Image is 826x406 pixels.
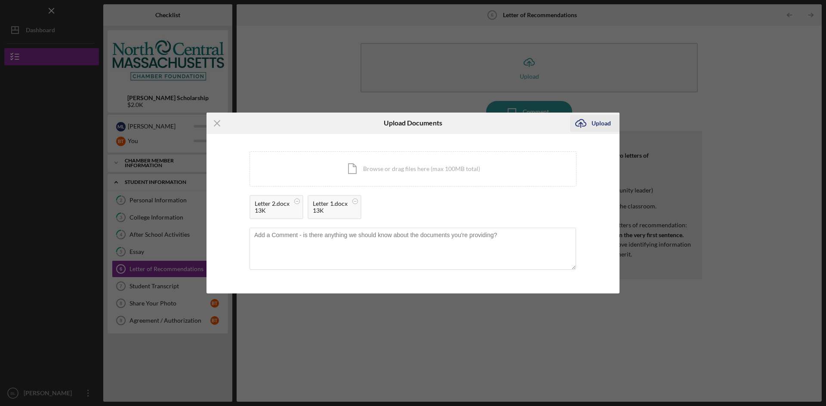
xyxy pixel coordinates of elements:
[592,115,611,132] div: Upload
[570,115,619,132] button: Upload
[313,207,348,214] div: 13K
[255,207,290,214] div: 13K
[313,200,348,207] div: Letter 1.docx
[384,119,442,127] h6: Upload Documents
[255,200,290,207] div: Letter 2.docx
